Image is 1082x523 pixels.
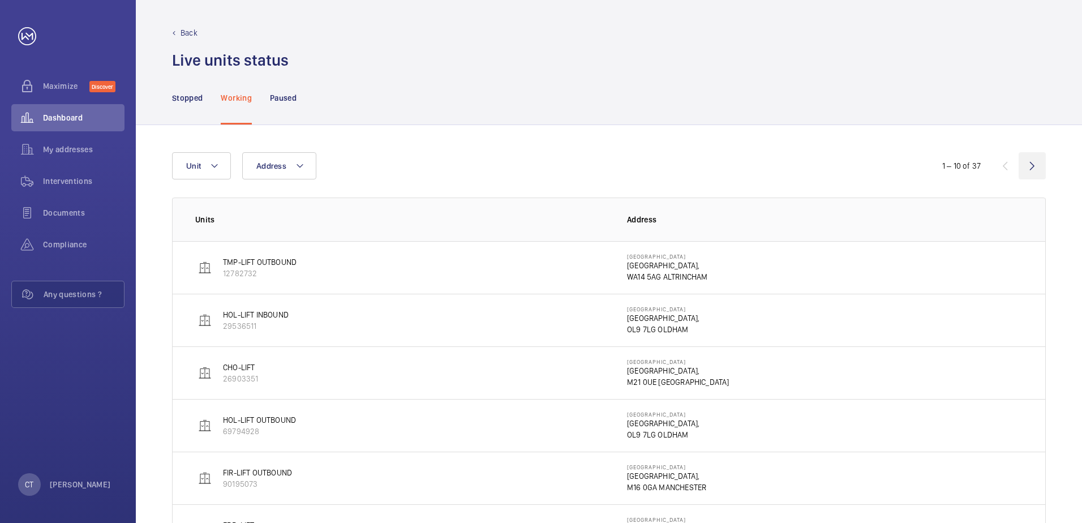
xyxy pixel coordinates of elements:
img: elevator.svg [198,261,212,275]
p: [GEOGRAPHIC_DATA] [627,253,707,260]
p: [GEOGRAPHIC_DATA] [627,411,699,418]
span: Any questions ? [44,289,124,300]
p: Paused [270,92,297,104]
p: Units [195,214,609,225]
p: [PERSON_NAME] [50,479,111,490]
p: Stopped [172,92,203,104]
p: Working [221,92,251,104]
p: M16 0GA MANCHESTER [627,482,706,493]
span: Compliance [43,239,124,250]
p: [GEOGRAPHIC_DATA] [627,358,729,365]
p: Back [181,27,197,38]
span: Dashboard [43,112,124,123]
p: CT [25,479,33,490]
p: [GEOGRAPHIC_DATA] [627,306,699,312]
p: FIR-LIFT OUTBOUND [223,467,292,478]
p: [GEOGRAPHIC_DATA] [627,516,727,523]
p: [GEOGRAPHIC_DATA], [627,470,706,482]
img: elevator.svg [198,314,212,327]
p: [GEOGRAPHIC_DATA], [627,365,729,376]
p: [GEOGRAPHIC_DATA], [627,312,699,324]
span: Address [256,161,286,170]
span: My addresses [43,144,124,155]
button: Address [242,152,316,179]
p: [GEOGRAPHIC_DATA] [627,464,706,470]
p: CHO-LIFT [223,362,258,373]
p: Address [627,214,1023,225]
p: TMP-LIFT OUTBOUND [223,256,297,268]
p: OL9 7LG OLDHAM [627,324,699,335]
button: Unit [172,152,231,179]
p: 26903351 [223,373,258,384]
div: 1 – 10 of 37 [942,160,981,172]
p: HOL-LIFT OUTBOUND [223,414,296,426]
img: elevator.svg [198,471,212,485]
img: elevator.svg [198,419,212,432]
span: Documents [43,207,124,218]
p: OL9 7LG OLDHAM [627,429,699,440]
p: WA14 5AG ALTRINCHAM [627,271,707,282]
p: 12782732 [223,268,297,279]
p: 69794928 [223,426,296,437]
p: 29536511 [223,320,289,332]
p: [GEOGRAPHIC_DATA], [627,418,699,429]
span: Maximize [43,80,89,92]
p: 90195073 [223,478,292,490]
p: M21 0UE [GEOGRAPHIC_DATA] [627,376,729,388]
p: [GEOGRAPHIC_DATA], [627,260,707,271]
p: HOL-LIFT INBOUND [223,309,289,320]
span: Discover [89,81,115,92]
span: Interventions [43,175,124,187]
h1: Live units status [172,50,289,71]
span: Unit [186,161,201,170]
img: elevator.svg [198,366,212,380]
